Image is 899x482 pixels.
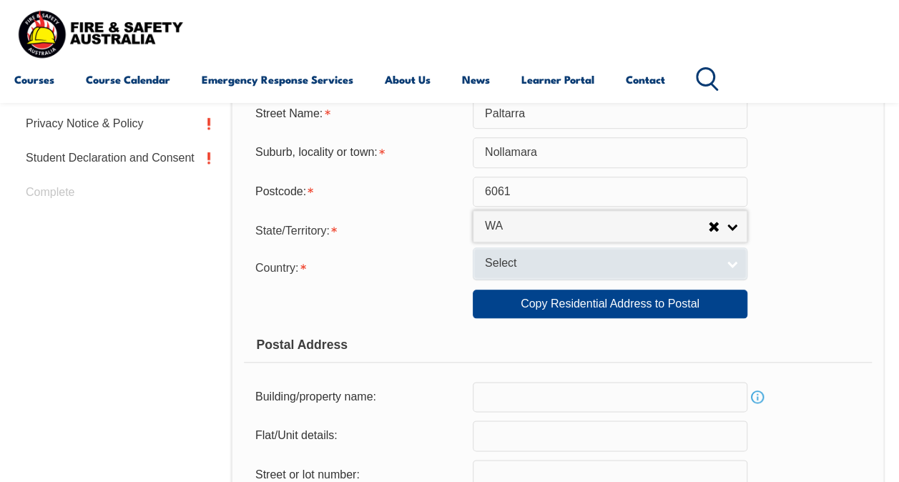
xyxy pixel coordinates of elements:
a: News [462,62,490,97]
a: Info [747,387,767,407]
div: Street Name is required. [244,100,473,127]
div: Postal Address [244,327,872,363]
div: Building/property name: [244,383,473,410]
a: Student Declaration and Consent [14,141,223,175]
div: Postcode is required. [244,178,473,205]
a: Copy Residential Address to Postal [473,290,747,318]
div: Country is required. [244,252,473,281]
a: About Us [385,62,431,97]
div: State/Territory is required. [244,215,473,244]
a: Emergency Response Services [202,62,353,97]
a: Privacy Notice & Policy [14,107,223,141]
a: Contact [626,62,665,97]
a: Courses [14,62,54,97]
span: WA [485,219,708,234]
div: Suburb, locality or town is required. [244,139,473,166]
span: State/Territory: [255,225,330,237]
span: Select [485,256,717,271]
a: Learner Portal [521,62,594,97]
a: Course Calendar [86,62,170,97]
div: Flat/Unit details: [244,422,473,449]
span: Country: [255,262,298,274]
